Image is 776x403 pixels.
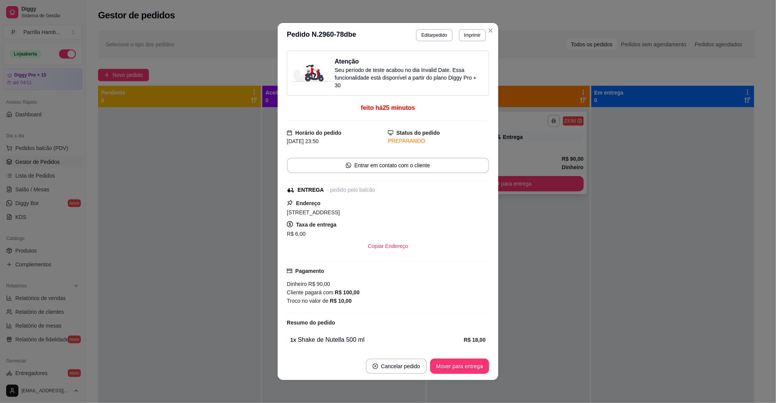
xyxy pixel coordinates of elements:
img: delivery-image [293,65,332,82]
span: calendar [287,130,292,135]
span: Troco no valor de [287,298,330,304]
span: R$ 6,00 [287,231,306,237]
h3: Pedido N. 2960-78dbe [287,29,356,41]
button: Close [485,24,497,37]
strong: R$ 10,00 [330,298,352,304]
button: Imprimir [459,29,486,41]
strong: Endereço [296,200,321,206]
button: Editarpedido [416,29,452,41]
button: Mover para entrega [430,359,489,374]
div: Shake de Nutella 500 ml [290,335,464,344]
button: Copiar Endereço [362,238,414,254]
strong: R$ 18,00 [464,337,486,343]
span: dollar [287,221,293,227]
p: Seu período de teste acabou no dia Invalid Date . Essa funcionalidade está disponível a partir do... [335,66,483,89]
span: close-circle [373,364,378,369]
span: desktop [388,130,393,135]
span: [DATE] 23:50 [287,138,319,144]
span: credit-card [287,268,292,274]
div: ENTREGA [298,186,324,194]
span: whats-app [346,163,351,168]
div: - pedido pelo balcão [327,186,375,194]
strong: Horário do pedido [295,130,342,136]
button: whats-appEntrar em contato com o cliente [287,158,489,173]
strong: Pagamento [295,268,324,274]
strong: R$ 100,00 [335,289,360,295]
strong: Status do pedido [396,130,440,136]
span: Cliente pagará com [287,289,335,295]
strong: 1 x [290,337,296,343]
button: close-circleCancelar pedido [366,359,427,374]
span: R$ 90,00 [307,281,330,287]
h3: Atenção [335,57,483,66]
span: pushpin [287,200,293,206]
span: Dinheiro [287,281,307,287]
strong: Taxa de entrega [296,222,337,228]
strong: Resumo do pedido [287,320,335,326]
span: [STREET_ADDRESS] [287,209,340,215]
span: feito há 25 minutos [361,104,415,111]
div: PREPARANDO [388,137,489,145]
